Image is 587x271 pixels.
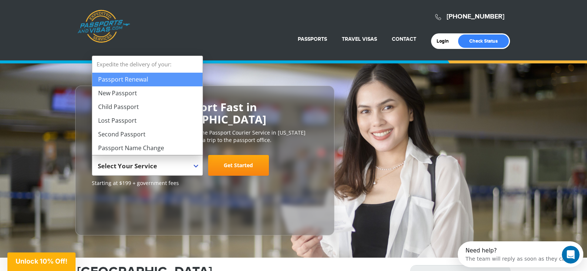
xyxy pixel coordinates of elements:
[98,158,195,179] span: Select Your Service
[447,13,504,21] a: [PHONE_NUMBER]
[16,257,67,265] span: Unlock 10% Off!
[98,162,157,170] span: Select Your Service
[92,86,203,100] li: New Passport
[92,114,203,128] li: Lost Passport
[77,10,130,43] a: Passports & [DOMAIN_NAME]
[92,100,203,114] li: Child Passport
[92,129,318,144] p: [DOMAIN_NAME] is the #1 most trusted online Passport Courier Service in [US_STATE][GEOGRAPHIC_DAT...
[92,155,203,176] span: Select Your Service
[8,12,111,20] div: The team will reply as soon as they can
[92,128,203,141] li: Second Passport
[92,101,318,125] h2: Get Your U.S. Passport Fast in [US_STATE][GEOGRAPHIC_DATA]
[208,155,269,176] a: Get Started
[562,246,580,264] iframe: Intercom live chat
[92,56,203,155] li: Expedite the delivery of your:
[342,36,377,42] a: Travel Visas
[3,3,133,23] div: Open Intercom Messenger
[92,73,203,86] li: Passport Renewal
[7,252,76,271] div: Unlock 10% Off!
[298,36,327,42] a: Passports
[437,38,454,44] a: Login
[392,36,416,42] a: Contact
[458,34,509,48] a: Check Status
[92,191,147,228] iframe: Customer reviews powered by Trustpilot
[92,141,203,155] li: Passport Name Change
[8,6,111,12] div: Need help?
[458,241,583,267] iframe: Intercom live chat discovery launcher
[92,56,203,73] strong: Expedite the delivery of your:
[92,179,318,187] span: Starting at $199 + government fees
